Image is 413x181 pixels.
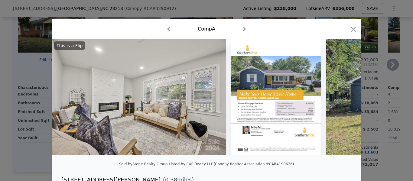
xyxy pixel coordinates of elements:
[119,162,169,166] div: Sold by Stone Realty Group .
[52,39,226,155] img: Property Img
[54,41,85,50] div: This is a Flip
[169,162,294,166] div: Listed by EXP Realty LLC (Canopy Realtor Association #CAR4190626)
[231,39,321,155] img: Property Img
[198,25,215,33] div: Comp A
